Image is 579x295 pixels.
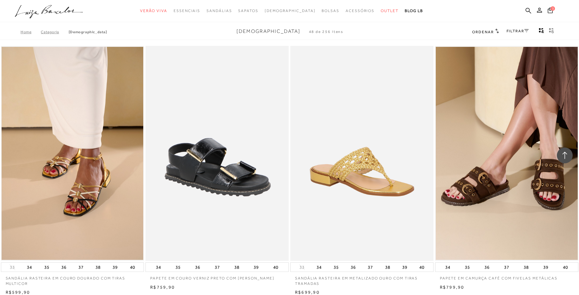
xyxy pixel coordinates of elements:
[290,272,434,286] a: SANDÁLIA RASTEIRA EM METALIZADO OURO COM TIRAS TRAMADAS
[42,263,51,272] button: 35
[232,263,241,272] button: 38
[174,9,200,13] span: Essenciais
[206,9,232,13] span: Sandálias
[561,263,570,272] button: 40
[265,5,316,17] a: noSubCategoriesText
[2,47,144,260] a: SANDÁLIA RASTEIRA EM COURO DOURADO COM TIRAS MULTICOR SANDÁLIA RASTEIRA EM COURO DOURADO COM TIRA...
[537,28,546,36] button: Mostrar 4 produtos por linha
[146,47,288,260] a: PAPETE EM COURO VERNIZ PRETO COM SOLADO TRATORADO PAPETE EM COURO VERNIZ PRETO COM SOLADO TRATORADO
[291,47,433,260] img: SANDÁLIA RASTEIRA EM METALIZADO OURO COM TIRAS TRAMADAS
[6,290,30,295] span: R$599,90
[193,263,202,272] button: 36
[295,290,320,295] span: R$699,90
[436,47,578,260] a: PAPETE EM CAMURÇA CAFÉ COM FIVELAS METÁLICAS PAPETE EM CAMURÇA CAFÉ COM FIVELAS METÁLICAS
[551,6,555,11] span: 1
[94,263,102,272] button: 38
[252,263,261,272] button: 39
[502,263,511,272] button: 37
[140,9,167,13] span: Verão Viva
[381,9,398,13] span: Outlet
[291,47,433,260] a: SANDÁLIA RASTEIRA EM METALIZADO OURO COM TIRAS TRAMADAS SANDÁLIA RASTEIRA EM METALIZADO OURO COM ...
[463,263,472,272] button: 35
[322,9,339,13] span: Bolsas
[146,47,288,260] img: PAPETE EM COURO VERNIZ PRETO COM SOLADO TRATORADO
[237,28,300,34] span: [DEMOGRAPHIC_DATA]
[522,263,531,272] button: 38
[322,5,339,17] a: categoryNavScreenReaderText
[128,263,137,272] button: 40
[366,263,375,272] button: 37
[346,5,374,17] a: categoryNavScreenReaderText
[332,263,341,272] button: 35
[405,5,423,17] a: BLOG LB
[417,263,426,272] button: 40
[25,263,34,272] button: 34
[8,264,17,270] button: 33
[349,263,358,272] button: 36
[69,30,107,34] a: [DEMOGRAPHIC_DATA]
[206,5,232,17] a: categoryNavScreenReaderText
[547,28,556,36] button: gridText6Desc
[541,263,550,272] button: 39
[346,9,374,13] span: Acessórios
[546,7,555,16] button: 1
[507,29,529,33] a: FILTRAR
[154,263,163,272] button: 34
[150,285,175,290] span: R$759,90
[298,264,306,270] button: 33
[440,285,465,290] span: R$799,90
[140,5,167,17] a: categoryNavScreenReaderText
[309,29,344,34] span: 48 de 256 itens
[2,47,144,260] img: SANDÁLIA RASTEIRA EM COURO DOURADO COM TIRAS MULTICOR
[1,272,144,286] a: SANDÁLIA RASTEIRA EM COURO DOURADO COM TIRAS MULTICOR
[59,263,68,272] button: 36
[174,263,182,272] button: 35
[315,263,323,272] button: 34
[405,9,423,13] span: BLOG LB
[472,30,494,34] span: Ordenar
[381,5,398,17] a: categoryNavScreenReaderText
[174,5,200,17] a: categoryNavScreenReaderText
[238,5,258,17] a: categoryNavScreenReaderText
[436,47,578,260] img: PAPETE EM CAMURÇA CAFÉ COM FIVELAS METÁLICAS
[400,263,409,272] button: 39
[111,263,120,272] button: 39
[483,263,491,272] button: 36
[265,9,316,13] span: [DEMOGRAPHIC_DATA]
[435,272,578,281] a: PAPETE EM CAMURÇA CAFÉ COM FIVELAS METÁLICAS
[271,263,280,272] button: 40
[443,263,452,272] button: 34
[238,9,258,13] span: Sapatos
[41,30,68,34] a: Categoria
[77,263,85,272] button: 37
[21,30,41,34] a: Home
[145,272,289,281] a: PAPETE EM COURO VERNIZ PRETO COM [PERSON_NAME]
[383,263,392,272] button: 38
[213,263,222,272] button: 37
